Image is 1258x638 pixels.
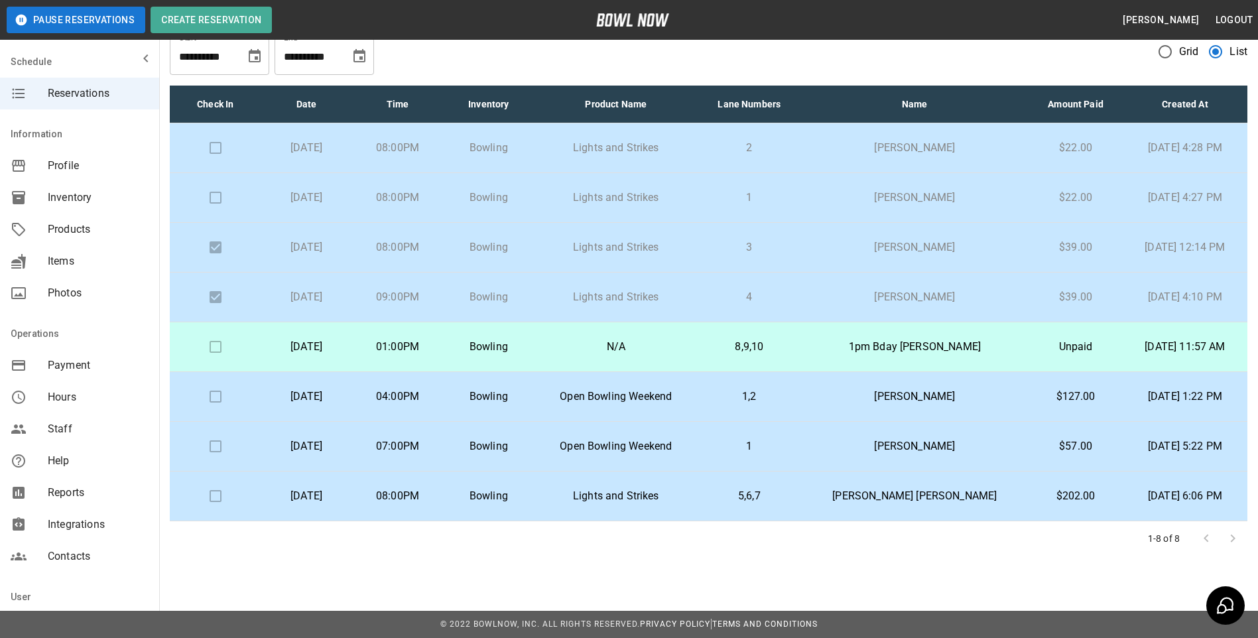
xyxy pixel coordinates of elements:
button: Logout [1210,8,1258,32]
p: Bowling [454,438,523,454]
span: Photos [48,285,149,301]
p: Bowling [454,339,523,355]
p: 08:00PM [363,488,432,504]
p: 1pm Bday [PERSON_NAME] [812,339,1019,355]
p: [DATE] [271,239,341,255]
img: logo [596,13,669,27]
span: Integrations [48,517,149,533]
p: [DATE] [271,140,341,156]
p: Bowling [454,289,523,305]
p: Bowling [454,389,523,405]
p: [DATE] [271,389,341,405]
p: 1 [708,438,790,454]
span: Reservations [48,86,149,101]
p: [DATE] [271,488,341,504]
p: 04:00PM [363,389,432,405]
button: Pause Reservations [7,7,145,33]
span: Grid [1179,44,1199,60]
p: [DATE] 12:14 PM [1133,239,1237,255]
p: [DATE] [271,289,341,305]
button: Choose date, selected date is Oct 10, 2025 [241,43,268,70]
p: 08:00PM [363,140,432,156]
th: Lane Numbers [698,86,801,123]
p: [DATE] 4:27 PM [1133,190,1237,206]
p: [DATE] 5:22 PM [1133,438,1237,454]
th: Product Name [535,86,698,123]
p: Bowling [454,239,523,255]
span: Staff [48,421,149,437]
p: 1,2 [708,389,790,405]
p: Open Bowling Weekend [545,438,688,454]
p: [DATE] 11:57 AM [1133,339,1237,355]
p: [PERSON_NAME] [812,190,1019,206]
span: Help [48,453,149,469]
p: Lights and Strikes [545,488,688,504]
p: [DATE] 1:22 PM [1133,389,1237,405]
p: [DATE] [271,339,341,355]
p: [DATE] 4:28 PM [1133,140,1237,156]
span: Contacts [48,548,149,564]
button: Create Reservation [151,7,272,33]
button: [PERSON_NAME] [1117,8,1204,32]
p: Lights and Strikes [545,140,688,156]
p: 08:00PM [363,239,432,255]
p: [PERSON_NAME] [812,389,1019,405]
span: Products [48,222,149,237]
span: Inventory [48,190,149,206]
p: [PERSON_NAME] [812,438,1019,454]
p: Bowling [454,140,523,156]
p: [PERSON_NAME] [812,239,1019,255]
p: 2 [708,140,790,156]
p: $202.00 [1039,488,1112,504]
p: $127.00 [1039,389,1112,405]
p: $39.00 [1039,239,1112,255]
p: [DATE] 4:10 PM [1133,289,1237,305]
p: 07:00PM [363,438,432,454]
p: Bowling [454,190,523,206]
p: [DATE] [271,438,341,454]
th: Created At [1123,86,1247,123]
p: 08:00PM [363,190,432,206]
p: $22.00 [1039,190,1112,206]
span: Payment [48,357,149,373]
th: Date [261,86,351,123]
p: Lights and Strikes [545,289,688,305]
p: Lights and Strikes [545,239,688,255]
a: Terms and Conditions [712,619,818,629]
p: $57.00 [1039,438,1112,454]
p: [PERSON_NAME] [812,140,1019,156]
p: Open Bowling Weekend [545,389,688,405]
p: [PERSON_NAME] [812,289,1019,305]
p: 4 [708,289,790,305]
p: Lights and Strikes [545,190,688,206]
p: 01:00PM [363,339,432,355]
p: Unpaid [1039,339,1112,355]
p: $39.00 [1039,289,1112,305]
p: N/A [545,339,688,355]
span: Reports [48,485,149,501]
th: Check In [170,86,261,123]
span: List [1229,44,1247,60]
p: 3 [708,239,790,255]
p: 5,6,7 [708,488,790,504]
span: Profile [48,158,149,174]
span: Items [48,253,149,269]
th: Time [352,86,443,123]
button: Choose date, selected date is Oct 12, 2025 [346,43,373,70]
p: [PERSON_NAME] [PERSON_NAME] [812,488,1019,504]
p: 1 [708,190,790,206]
th: Inventory [443,86,534,123]
p: [DATE] 6:06 PM [1133,488,1237,504]
p: $22.00 [1039,140,1112,156]
p: Bowling [454,488,523,504]
span: Hours [48,389,149,405]
th: Name [801,86,1029,123]
p: 1-8 of 8 [1148,532,1180,545]
p: 8,9,10 [708,339,790,355]
span: © 2022 BowlNow, Inc. All Rights Reserved. [440,619,640,629]
p: [DATE] [271,190,341,206]
a: Privacy Policy [640,619,710,629]
p: 09:00PM [363,289,432,305]
th: Amount Paid [1029,86,1123,123]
